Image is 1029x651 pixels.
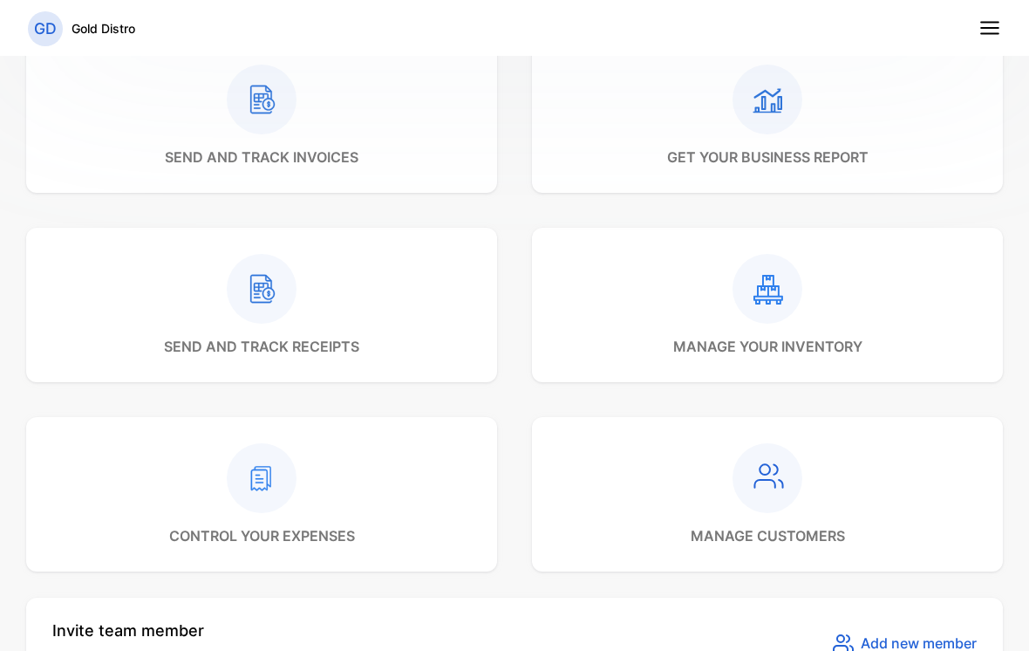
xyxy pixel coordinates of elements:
p: Gold Distro [72,19,135,38]
p: GD [34,17,57,40]
p: get your business report [667,147,869,168]
p: Invite team member [52,619,286,642]
p: control your expenses [169,525,355,546]
p: manage your inventory [673,336,862,357]
p: manage customers [691,525,845,546]
p: send and track receipts [164,336,359,357]
p: send and track invoices [165,147,358,168]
